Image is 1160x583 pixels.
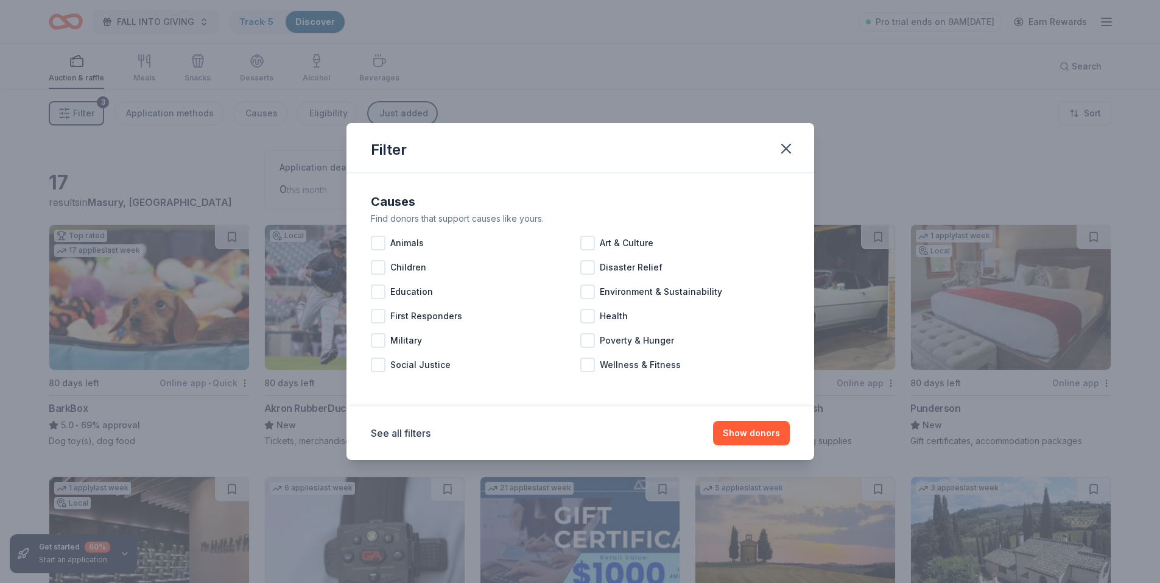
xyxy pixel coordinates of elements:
button: Show donors [713,421,790,445]
span: First Responders [390,309,462,323]
span: Art & Culture [600,236,653,250]
span: Animals [390,236,424,250]
span: Disaster Relief [600,260,663,275]
span: Health [600,309,628,323]
span: Education [390,284,433,299]
div: Find donors that support causes like yours. [371,211,790,226]
span: Wellness & Fitness [600,358,681,372]
button: See all filters [371,426,431,440]
div: Causes [371,192,790,211]
span: Military [390,333,422,348]
span: Social Justice [390,358,451,372]
span: Poverty & Hunger [600,333,674,348]
span: Children [390,260,426,275]
span: Environment & Sustainability [600,284,722,299]
div: Filter [371,140,407,160]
